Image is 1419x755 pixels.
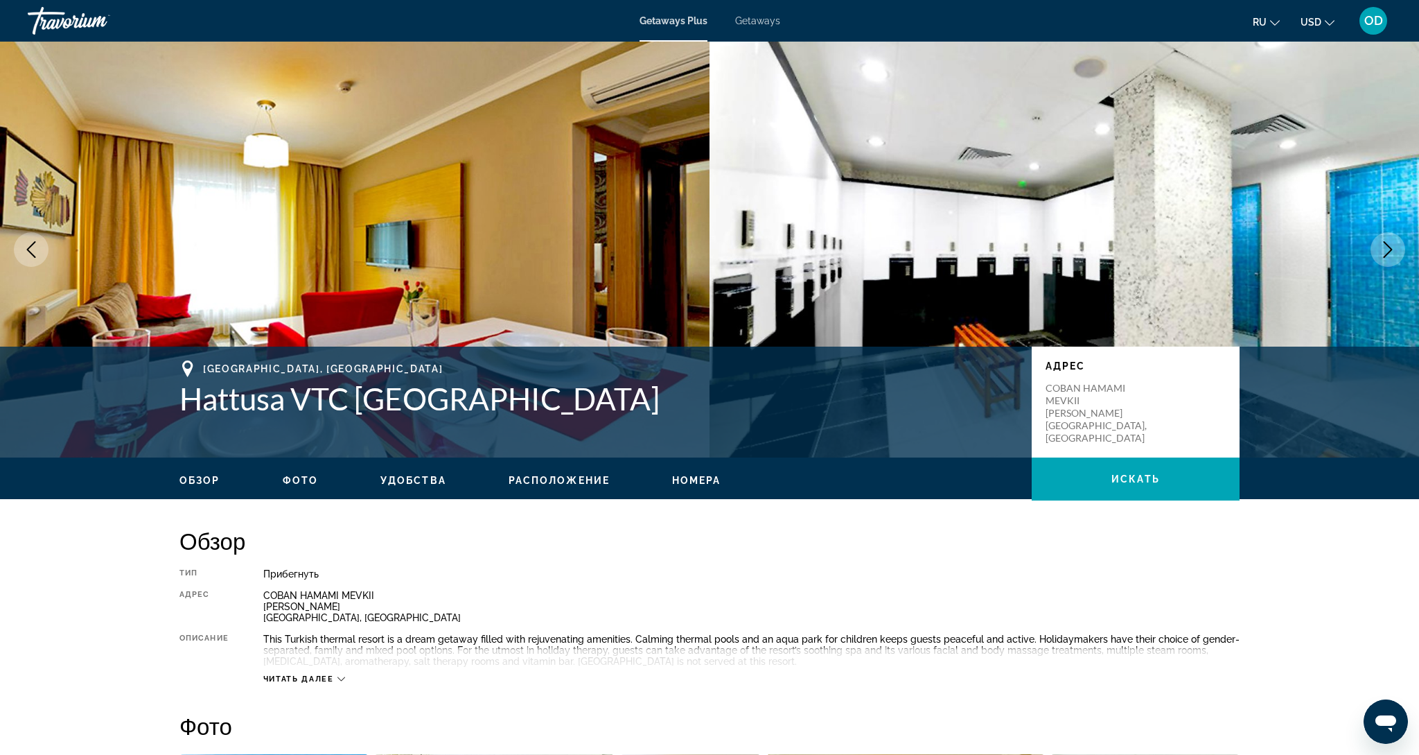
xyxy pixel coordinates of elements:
[179,569,229,580] div: Тип
[640,15,707,26] a: Getaways Plus
[179,381,1018,417] h1: Hattusa VTC [GEOGRAPHIC_DATA]
[380,475,446,486] span: Удобства
[283,475,318,486] span: Фото
[14,232,49,267] button: Previous image
[1355,6,1391,35] button: User Menu
[735,15,780,26] a: Getaways
[263,569,1240,580] div: Прибегнуть
[179,590,229,623] div: Адрес
[1253,12,1280,32] button: Change language
[1046,361,1226,372] p: Адрес
[380,474,446,487] button: Удобства
[1364,14,1383,28] span: OD
[1301,17,1321,28] span: USD
[28,3,166,39] a: Travorium
[263,674,345,684] button: Читать далее
[179,712,1240,740] h2: Фото
[1370,232,1405,267] button: Next image
[203,363,443,374] span: [GEOGRAPHIC_DATA], [GEOGRAPHIC_DATA]
[672,475,721,486] span: Номера
[179,475,220,486] span: Обзор
[263,634,1240,667] div: This Turkish thermal resort is a dream getaway filled with rejuvenating amenities. Calming therma...
[1032,458,1240,501] button: искать
[1111,474,1160,485] span: искать
[509,475,610,486] span: Расположение
[1301,12,1334,32] button: Change currency
[179,474,220,487] button: Обзор
[672,474,721,487] button: Номера
[179,527,1240,555] h2: Обзор
[1253,17,1267,28] span: ru
[179,634,229,667] div: Описание
[1364,700,1408,744] iframe: Schaltfläche zum Öffnen des Messaging-Fensters
[509,474,610,487] button: Расположение
[283,474,318,487] button: Фото
[263,675,334,684] span: Читать далее
[263,590,1240,623] div: COBAN HAMAMI MEVKII [PERSON_NAME] [GEOGRAPHIC_DATA], [GEOGRAPHIC_DATA]
[1046,382,1156,444] p: COBAN HAMAMI MEVKII [PERSON_NAME] [GEOGRAPHIC_DATA], [GEOGRAPHIC_DATA]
